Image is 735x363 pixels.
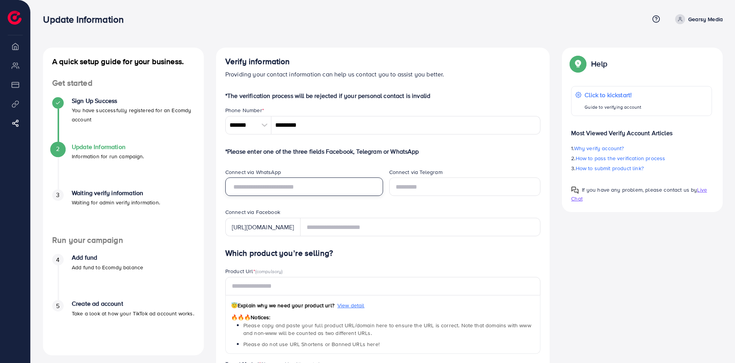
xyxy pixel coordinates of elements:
p: Help [591,59,607,68]
h4: Sign Up Success [72,97,195,104]
li: Add fund [43,254,204,300]
a: Gearsy Media [672,14,723,24]
span: Why verify account? [574,144,624,152]
p: 3. [571,164,712,173]
p: Information for run campaign. [72,152,144,161]
span: How to submit product link? [576,164,644,172]
p: 1. [571,144,712,153]
label: Connect via WhatsApp [225,168,281,176]
span: Please do not use URL Shortens or Banned URLs here! [243,340,380,348]
h4: Which product you’re selling? [225,249,541,258]
p: Guide to verifying account [585,103,641,112]
span: If you have any problem, please contact us by [582,186,697,194]
p: Take a look at how your TikTok ad account works. [72,309,194,318]
p: *The verification process will be rejected if your personal contact is invalid [225,91,541,100]
span: View detail [337,302,365,309]
p: Providing your contact information can help us contact you to assist you better. [225,70,541,79]
span: 4 [56,255,59,264]
p: Gearsy Media [688,15,723,24]
li: Waiting verify information [43,189,204,235]
p: Waiting for admin verify information. [72,198,160,207]
span: 🔥🔥🔥 [231,313,251,321]
p: *Please enter one of the three fields Facebook, Telegram or WhatsApp [225,147,541,156]
img: logo [8,11,21,25]
h4: Add fund [72,254,143,261]
li: Sign Up Success [43,97,204,143]
h4: Waiting verify information [72,189,160,197]
p: 2. [571,154,712,163]
span: 3 [56,191,59,199]
h3: Update Information [43,14,130,25]
h4: A quick setup guide for your business. [43,57,204,66]
label: Product Url [225,267,283,275]
p: Add fund to Ecomdy balance [72,263,143,272]
span: 2 [56,144,59,153]
label: Phone Number [225,106,264,114]
p: Most Viewed Verify Account Articles [571,122,712,138]
h4: Run your campaign [43,235,204,245]
label: Connect via Telegram [389,168,443,176]
li: Create ad account [43,300,204,346]
span: (compulsory) [255,268,283,275]
img: Popup guide [571,57,585,71]
h4: Create ad account [72,300,194,307]
li: Update Information [43,143,204,189]
span: 😇 [231,302,238,309]
div: [URL][DOMAIN_NAME] [225,218,301,236]
p: Click to kickstart! [585,90,641,99]
label: Connect via Facebook [225,208,280,216]
iframe: Chat [702,328,729,357]
span: Please copy and paste your full product URL/domain here to ensure the URL is correct. Note that d... [243,322,531,337]
h4: Verify information [225,57,541,66]
img: Popup guide [571,186,579,194]
span: Notices: [231,313,271,321]
p: You have successfully registered for an Ecomdy account [72,106,195,124]
span: 5 [56,302,59,310]
h4: Update Information [72,143,144,151]
span: How to pass the verification process [576,154,666,162]
span: Explain why we need your product url? [231,302,334,309]
h4: Get started [43,78,204,88]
